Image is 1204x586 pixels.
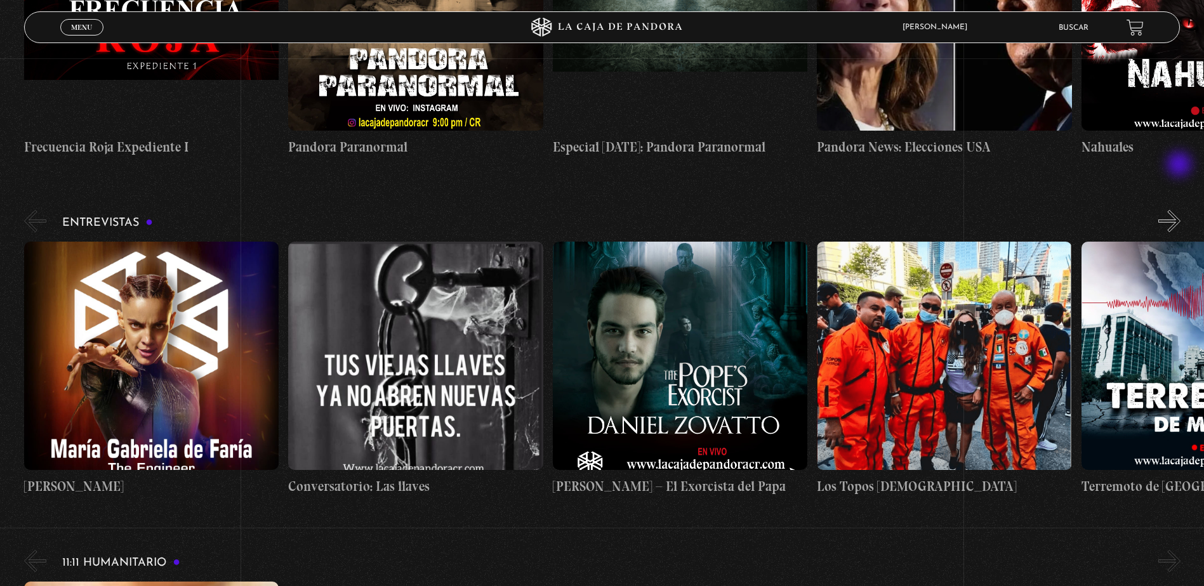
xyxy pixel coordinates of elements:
[62,557,180,569] h3: 11:11 Humanitario
[71,23,92,31] span: Menu
[288,476,543,497] h4: Conversatorio: Las llaves
[24,242,279,497] a: [PERSON_NAME]
[67,34,97,43] span: Cerrar
[1158,210,1181,232] button: Next
[1127,19,1144,36] a: View your shopping cart
[24,137,279,157] h4: Frecuencia Roja Expediente I
[62,217,153,229] h3: Entrevistas
[896,23,980,31] span: [PERSON_NAME]
[553,476,807,497] h4: [PERSON_NAME] – El Exorcista del Papa
[553,242,807,497] a: [PERSON_NAME] – El Exorcista del Papa
[553,137,807,157] h4: Especial [DATE]: Pandora Paranormal
[24,210,46,232] button: Previous
[817,137,1071,157] h4: Pandora News: Elecciones USA
[288,137,543,157] h4: Pandora Paranormal
[24,550,46,572] button: Previous
[817,476,1071,497] h4: Los Topos [DEMOGRAPHIC_DATA]
[288,242,543,497] a: Conversatorio: Las llaves
[817,242,1071,497] a: Los Topos [DEMOGRAPHIC_DATA]
[1059,24,1088,32] a: Buscar
[24,476,279,497] h4: [PERSON_NAME]
[1158,550,1181,572] button: Next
